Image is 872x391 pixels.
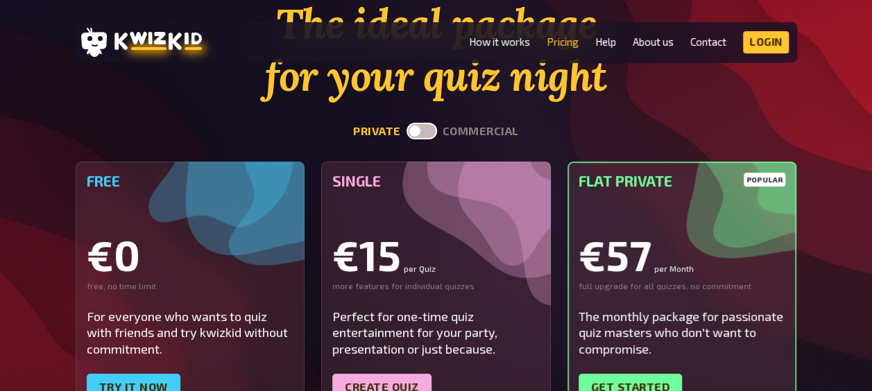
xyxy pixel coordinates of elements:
[579,234,786,275] div: €57
[87,309,294,357] div: For everyone who wants to quiz with friends and try kwizkid without commitment.
[654,264,694,272] small: per Month
[579,173,786,189] h5: Flat Private
[332,281,540,292] div: more features for individual quizzes
[332,173,540,189] h5: Single
[579,309,786,357] div: The monthly package for passionate quiz masters who don't want to compromise.
[332,309,540,357] div: Perfect for one-time quiz entertainment for your party, presentation or just because.
[87,173,294,189] h5: Free
[332,234,540,275] div: €15
[579,281,786,292] div: full upgrade for all quizzes, no commitment
[690,36,726,48] a: Contact
[595,36,616,48] a: Help
[87,281,294,292] div: free, no time limit
[743,31,789,53] a: Login
[443,125,519,138] button: commercial
[353,125,401,138] button: private
[404,264,436,272] small: per Quiz
[469,36,530,48] a: How it works
[547,36,579,48] a: Pricing
[633,36,674,48] a: About us
[87,234,294,275] div: €0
